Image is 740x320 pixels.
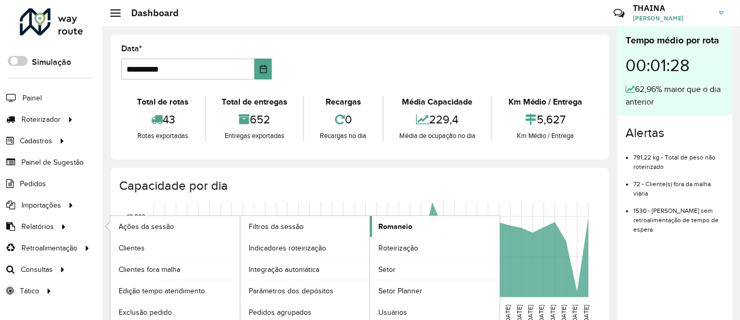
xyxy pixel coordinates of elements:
span: Parâmetros dos depósitos [249,285,333,296]
a: Parâmetros dos depósitos [240,280,370,301]
div: Km Médio / Entrega [495,131,596,141]
span: Roteirizador [21,114,61,125]
span: Consultas [21,264,53,275]
a: Clientes fora malha [110,259,240,280]
a: Contato Rápido [608,2,630,25]
li: 1530 - [PERSON_NAME] sem retroalimentação de tempo de espera [633,198,724,234]
a: Setor Planner [370,280,500,301]
span: Cadastros [20,135,52,146]
span: Painel de Sugestão [21,157,84,168]
span: [PERSON_NAME] [633,14,711,23]
div: Recargas no dia [307,131,380,141]
span: Painel [22,93,42,104]
div: 00:01:28 [626,48,724,83]
h2: Dashboard [121,7,179,19]
span: Roteirização [378,243,418,254]
a: Romaneio [370,216,500,237]
div: 229,4 [386,108,489,131]
h4: Capacidade por dia [119,178,598,193]
span: Edição tempo atendimento [119,285,205,296]
text: 10,000 [127,213,145,220]
span: Integração automática [249,264,319,275]
span: Indicadores roteirização [249,243,326,254]
li: 72 - Cliente(s) fora da malha viária [633,172,724,198]
label: Data [121,42,142,55]
span: Romaneio [378,221,412,232]
span: Importações [21,200,61,211]
span: Filtros da sessão [249,221,304,232]
span: Pedidos agrupados [249,307,311,318]
div: Total de entregas [209,96,301,108]
div: Rotas exportadas [124,131,202,141]
span: Tático [20,285,39,296]
span: Setor [378,264,396,275]
span: Setor Planner [378,285,422,296]
a: Ações da sessão [110,216,240,237]
div: Média Capacidade [386,96,489,108]
span: Pedidos [20,178,46,189]
div: 652 [209,108,301,131]
a: Filtros da sessão [240,216,370,237]
div: Tempo médio por rota [626,33,724,48]
div: Km Médio / Entrega [495,96,596,108]
h3: THAINA [633,3,711,13]
span: Ações da sessão [119,221,174,232]
span: Clientes [119,243,145,254]
span: Usuários [378,307,407,318]
span: Exclusão pedido [119,307,172,318]
button: Choose Date [255,59,272,79]
div: 43 [124,108,202,131]
div: 5,627 [495,108,596,131]
span: Clientes fora malha [119,264,180,275]
li: 791,22 kg - Total de peso não roteirizado [633,145,724,172]
a: Integração automática [240,259,370,280]
div: Média de ocupação no dia [386,131,489,141]
a: Setor [370,259,500,280]
span: Relatórios [21,221,54,232]
span: Retroalimentação [21,243,77,254]
div: 0 [307,108,380,131]
div: Recargas [307,96,380,108]
label: Simulação [32,56,71,68]
div: Entregas exportadas [209,131,301,141]
a: Roteirização [370,237,500,258]
a: Clientes [110,237,240,258]
a: Edição tempo atendimento [110,280,240,301]
h4: Alertas [626,125,724,141]
a: Indicadores roteirização [240,237,370,258]
div: 62,96% maior que o dia anterior [626,83,724,108]
div: Total de rotas [124,96,202,108]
